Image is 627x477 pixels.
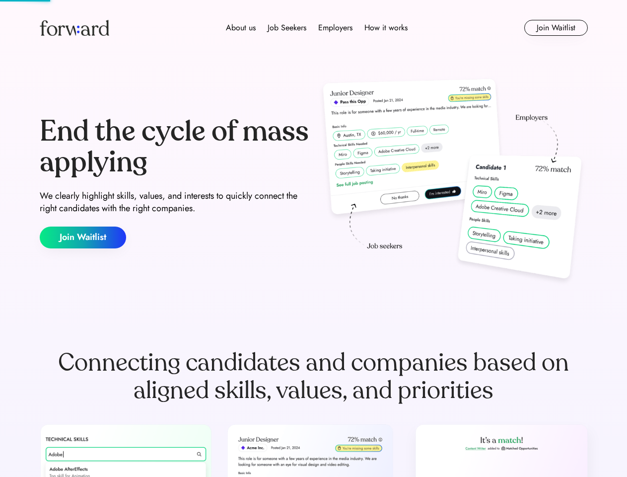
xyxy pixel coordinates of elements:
div: How it works [364,22,408,34]
img: hero-image.png [318,76,588,289]
div: Connecting candidates and companies based on aligned skills, values, and priorities [40,349,588,404]
div: About us [226,22,256,34]
button: Join Waitlist [524,20,588,36]
img: Forward logo [40,20,109,36]
div: Job Seekers [268,22,306,34]
div: Employers [318,22,352,34]
div: End the cycle of mass applying [40,116,310,177]
button: Join Waitlist [40,227,126,248]
div: We clearly highlight skills, values, and interests to quickly connect the right candidates with t... [40,190,310,215]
